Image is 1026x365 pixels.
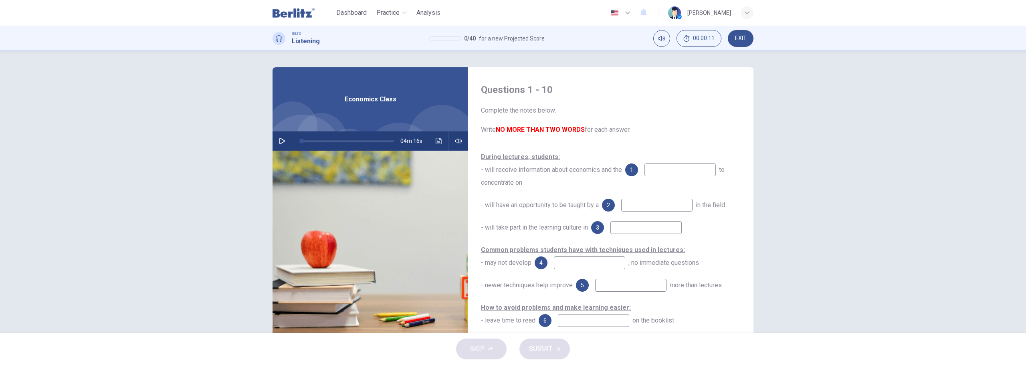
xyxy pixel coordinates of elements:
[539,260,543,266] span: 4
[543,318,547,323] span: 6
[481,153,560,161] u: During lectures, students:
[292,36,320,46] h1: Listening
[693,35,715,42] span: 00:00:11
[481,281,573,289] span: - newer techniques help improve
[273,151,468,346] img: Economics Class
[413,6,444,20] button: Analysis
[273,5,315,21] img: Berlitz Latam logo
[479,34,545,43] span: for a new Projected Score
[677,30,721,47] div: Hide
[481,153,622,173] span: - will receive information about economics and the
[273,5,333,21] a: Berlitz Latam logo
[345,95,396,104] span: Economics Class
[373,6,410,20] button: Practice
[607,202,610,208] span: 2
[464,34,476,43] span: 0 / 40
[400,131,429,151] span: 04m 16s
[496,126,585,133] b: NO MORE THAN TWO WORDS
[481,304,631,311] u: How to avoid problems and make learning easier:
[481,304,631,324] span: - leave time to read
[735,35,747,42] span: EXIT
[292,31,301,36] span: IELTS
[632,317,674,324] span: on the booklist
[687,8,731,18] div: [PERSON_NAME]
[596,225,599,230] span: 3
[481,224,588,231] span: - will take part in the learning culture in
[481,246,685,266] span: - may not develop
[336,8,367,18] span: Dashboard
[696,201,725,209] span: in the field
[432,131,445,151] button: Click to see the audio transcription
[481,246,685,254] u: Common problems students have with techniques used in lectures:
[653,30,670,47] div: Mute
[481,106,741,135] span: Complete the notes below. Write for each answer.
[670,281,722,289] span: more than lectures
[610,10,620,16] img: en
[668,6,681,19] img: Profile picture
[481,201,599,209] span: - will have an opportunity to be taught by a
[333,6,370,20] button: Dashboard
[481,83,741,96] h4: Questions 1 - 10
[416,8,440,18] span: Analysis
[630,167,633,173] span: 1
[581,282,584,288] span: 5
[728,30,753,47] button: EXIT
[677,30,721,47] button: 00:00:11
[376,8,400,18] span: Practice
[628,259,699,266] span: ; no immediate questions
